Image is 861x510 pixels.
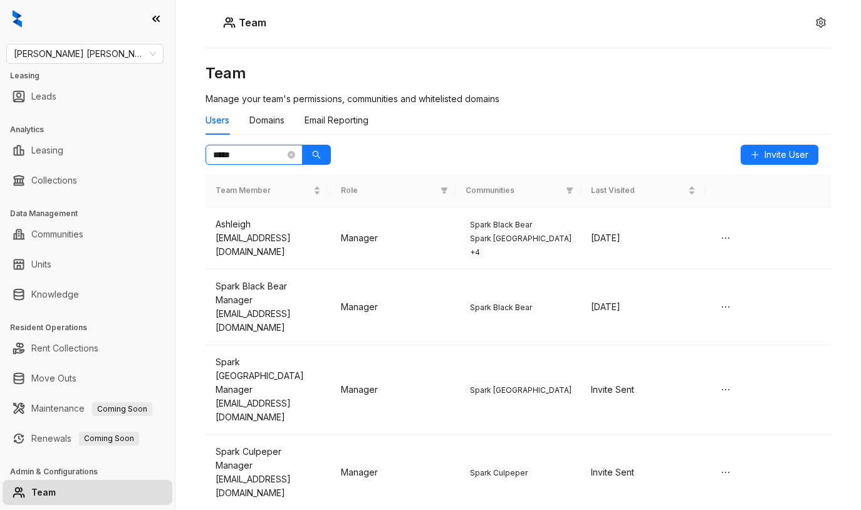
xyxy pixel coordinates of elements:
span: ellipsis [721,302,731,312]
span: filter [566,187,573,194]
img: Users [223,16,236,29]
span: + 4 [466,246,484,259]
span: Gates Hudson [14,44,156,63]
span: Last Visited [591,185,686,197]
span: Spark [GEOGRAPHIC_DATA] [466,384,576,397]
img: logo [13,10,22,28]
span: filter [563,182,576,199]
button: Invite User [741,145,818,165]
span: ellipsis [721,385,731,395]
div: Spark Culpeper Manager [216,445,321,472]
td: Manager [331,207,456,269]
div: Spark Black Bear Manager [216,279,321,307]
span: Communities [466,185,561,197]
li: Collections [3,168,172,193]
a: Leasing [31,138,63,163]
th: Last Visited [581,174,706,207]
li: Leasing [3,138,172,163]
h5: Team [236,15,266,30]
li: Team [3,480,172,505]
li: Maintenance [3,396,172,421]
span: Manage your team's permissions, communities and whitelisted domains [206,93,499,104]
h3: Leasing [10,70,175,81]
span: Spark [GEOGRAPHIC_DATA] [466,232,576,245]
div: [EMAIL_ADDRESS][DOMAIN_NAME] [216,231,321,259]
div: [DATE] [591,300,696,314]
li: Move Outs [3,366,172,391]
span: ellipsis [721,233,731,243]
a: RenewalsComing Soon [31,426,139,451]
div: Invite Sent [591,466,696,479]
a: Move Outs [31,366,76,391]
a: Collections [31,168,77,193]
div: [EMAIL_ADDRESS][DOMAIN_NAME] [216,307,321,335]
li: Rent Collections [3,336,172,361]
li: Leads [3,84,172,109]
li: Knowledge [3,282,172,307]
div: [EMAIL_ADDRESS][DOMAIN_NAME] [216,472,321,500]
span: plus [751,150,759,159]
td: Manager [331,269,456,345]
h3: Analytics [10,124,175,135]
span: ellipsis [721,467,731,477]
span: Spark Black Bear [466,219,536,231]
div: Email Reporting [305,113,368,127]
span: setting [816,18,826,28]
div: Users [206,113,229,127]
a: Leads [31,84,56,109]
li: Renewals [3,426,172,451]
span: Spark Black Bear [466,301,536,314]
a: Team [31,480,56,505]
span: close-circle [288,151,295,159]
div: Domains [249,113,284,127]
div: Spark [GEOGRAPHIC_DATA] Manager [216,355,321,397]
h3: Admin & Configurations [10,466,175,477]
span: Coming Soon [79,432,139,445]
div: [EMAIL_ADDRESS][DOMAIN_NAME] [216,397,321,424]
span: search [312,150,321,159]
div: Ashleigh [216,217,321,231]
h3: Team [206,63,831,83]
a: Rent Collections [31,336,98,361]
li: Communities [3,222,172,247]
span: filter [441,187,448,194]
td: Manager [331,345,456,435]
a: Communities [31,222,83,247]
a: Units [31,252,51,277]
div: Invite Sent [591,383,696,397]
span: Role [341,185,436,197]
h3: Data Management [10,208,175,219]
span: Invite User [764,148,808,162]
li: Units [3,252,172,277]
span: Spark Culpeper [466,467,532,479]
a: Knowledge [31,282,79,307]
th: Role [331,174,456,207]
th: Team Member [206,174,331,207]
span: Coming Soon [92,402,152,416]
h3: Resident Operations [10,322,175,333]
div: [DATE] [591,231,696,245]
span: Team Member [216,185,311,197]
span: filter [438,182,451,199]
